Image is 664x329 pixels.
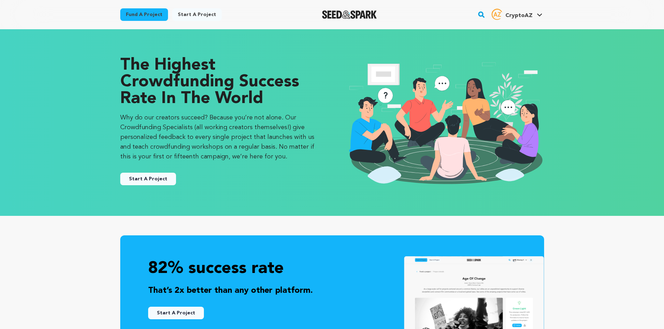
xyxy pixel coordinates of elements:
[491,9,503,20] img: b99105e90bbb2e8a.png
[120,8,168,21] a: Fund a project
[490,7,544,22] span: CryptoAZ's Profile
[148,284,516,297] p: That’s 2x better than any other platform.
[120,57,318,107] p: The Highest Crowdfunding Success Rate in the World
[120,173,176,185] button: Start A Project
[505,13,533,18] span: CryptoAZ
[172,8,222,21] a: Start a project
[322,10,377,19] a: Seed&Spark Homepage
[491,9,533,20] div: CryptoAZ's Profile
[322,10,377,19] img: Seed&Spark Logo Dark Mode
[490,7,544,20] a: CryptoAZ's Profile
[120,113,318,162] p: Why do our creators succeed? Because you’re not alone. Our Crowdfunding Specialists (all working ...
[148,307,204,319] button: Start A Project
[346,57,544,188] img: seedandspark start project illustration image
[148,258,516,280] p: 82% success rate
